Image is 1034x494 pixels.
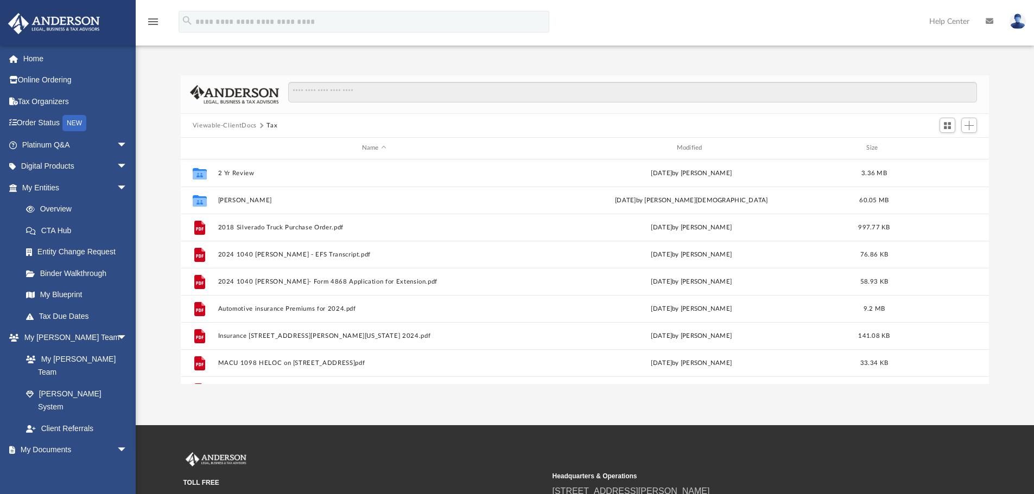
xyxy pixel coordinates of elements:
a: My Documentsarrow_drop_down [8,439,138,461]
button: Automotive insurance Premiums for 2024.pdf [218,305,530,312]
span: arrow_drop_down [117,134,138,156]
a: Client Referrals [15,418,138,439]
a: My Blueprint [15,284,138,306]
a: Order StatusNEW [8,112,144,134]
small: Headquarters & Operations [553,471,914,481]
button: [PERSON_NAME] [218,197,530,204]
button: MACU 1098 HELOC on [STREET_ADDRESS]pdf [218,360,530,367]
button: 2 Yr Review [218,170,530,177]
i: menu [147,15,160,28]
span: 76.86 KB [860,251,888,257]
img: Anderson Advisors Platinum Portal [183,452,249,466]
button: 2024 1040 [PERSON_NAME]- Form 4868 Application for Extension.pdf [218,278,530,285]
a: Binder Walkthrough [15,262,144,284]
button: Add [961,118,978,133]
div: [DATE] by [PERSON_NAME] [535,304,848,313]
i: search [181,15,193,27]
a: CTA Hub [15,220,144,241]
div: by [PERSON_NAME] [535,168,848,178]
button: 2024 1040 [PERSON_NAME] - EFS Transcript.pdf [218,251,530,258]
div: NEW [62,115,86,131]
a: menu [147,21,160,28]
button: Switch to Grid View [940,118,956,133]
span: arrow_drop_down [117,327,138,349]
div: Size [852,143,896,153]
div: grid [181,159,989,384]
button: 2018 Silverado Truck Purchase Order.pdf [218,224,530,231]
div: by [PERSON_NAME][DEMOGRAPHIC_DATA] [535,195,848,205]
div: [DATE] by [PERSON_NAME] [535,331,848,341]
input: Search files and folders [288,82,977,102]
button: Viewable-ClientDocs [193,121,257,131]
a: My [PERSON_NAME] Teamarrow_drop_down [8,327,138,349]
span: arrow_drop_down [117,156,138,178]
span: arrow_drop_down [117,439,138,461]
a: Platinum Q&Aarrow_drop_down [8,134,144,156]
span: arrow_drop_down [117,177,138,199]
span: [DATE] [651,170,672,176]
a: My Entitiesarrow_drop_down [8,177,144,198]
span: 997.77 KB [858,224,890,230]
div: [DATE] by [PERSON_NAME] [535,277,848,286]
button: Insurance [STREET_ADDRESS][PERSON_NAME][US_STATE] 2024.pdf [218,332,530,339]
div: Modified [535,143,847,153]
img: Anderson Advisors Platinum Portal [5,13,103,34]
a: Home [8,48,144,69]
span: 141.08 KB [858,332,890,338]
div: [DATE] by [PERSON_NAME] [535,249,848,259]
a: Tax Organizers [8,91,144,112]
span: 60.05 MB [859,197,889,203]
span: [DATE] [615,197,636,203]
span: 33.34 KB [860,360,888,365]
a: Digital Productsarrow_drop_down [8,156,144,177]
a: [PERSON_NAME] System [15,383,138,418]
div: [DATE] by [PERSON_NAME] [535,222,848,232]
a: My [PERSON_NAME] Team [15,348,133,383]
span: 58.93 KB [860,278,888,284]
a: Entity Change Request [15,241,144,263]
a: Online Ordering [8,69,144,91]
div: Name [217,143,530,153]
button: Tax [267,121,277,131]
small: TOLL FREE [183,478,545,487]
img: User Pic [1010,14,1026,29]
span: 9.2 MB [863,305,885,311]
div: id [900,143,976,153]
a: Tax Due Dates [15,305,144,327]
a: Overview [15,198,144,220]
div: id [186,143,213,153]
div: [DATE] by [PERSON_NAME] [535,358,848,368]
span: 3.36 MB [861,170,887,176]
